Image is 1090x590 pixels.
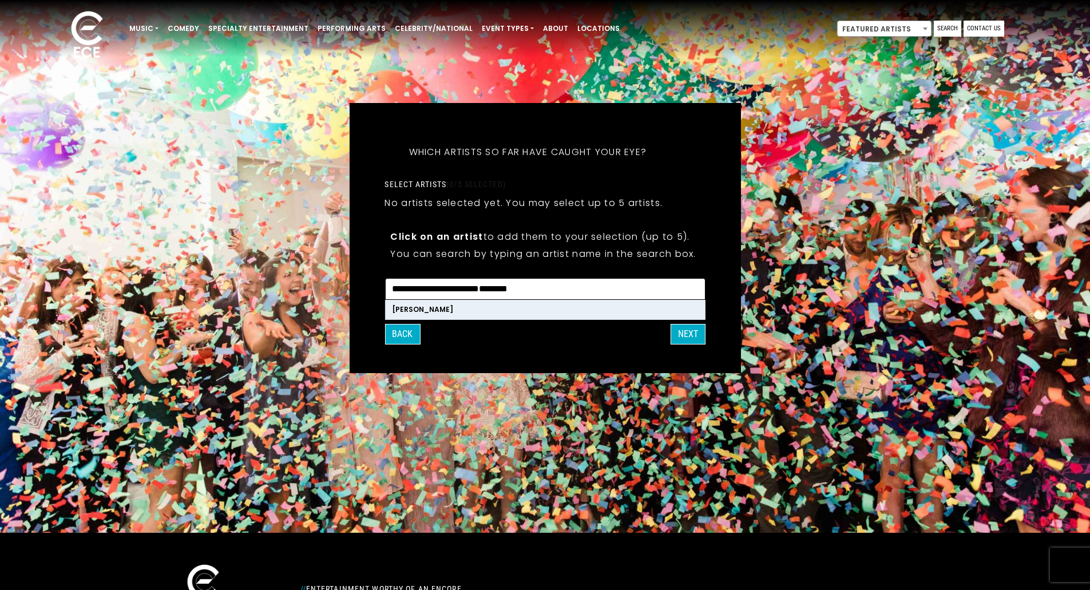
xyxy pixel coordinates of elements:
[446,180,506,189] span: (0/5 selected)
[392,286,697,296] textarea: Search
[204,19,313,38] a: Specialty Entertainment
[163,19,204,38] a: Comedy
[58,8,116,64] img: ece_new_logo_whitev2-1.png
[385,196,663,210] p: No artists selected yet. You may select up to 5 artists.
[477,19,538,38] a: Event Types
[385,132,671,173] h5: Which artists so far have caught your eye?
[385,324,420,345] button: Back
[538,19,573,38] a: About
[671,324,705,345] button: Next
[313,19,390,38] a: Performing Arts
[934,21,961,37] a: Search
[125,19,163,38] a: Music
[390,247,699,261] p: You can search by typing an artist name in the search box.
[390,19,477,38] a: Celebrity/National
[390,230,483,243] strong: Click on an artist
[837,21,932,37] span: Featured Artists
[390,229,699,244] p: to add them to your selection (up to 5).
[385,300,704,319] li: [PERSON_NAME]
[964,21,1004,37] a: Contact Us
[838,21,931,37] span: Featured Artists
[573,19,624,38] a: Locations
[385,179,505,189] label: Select artists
